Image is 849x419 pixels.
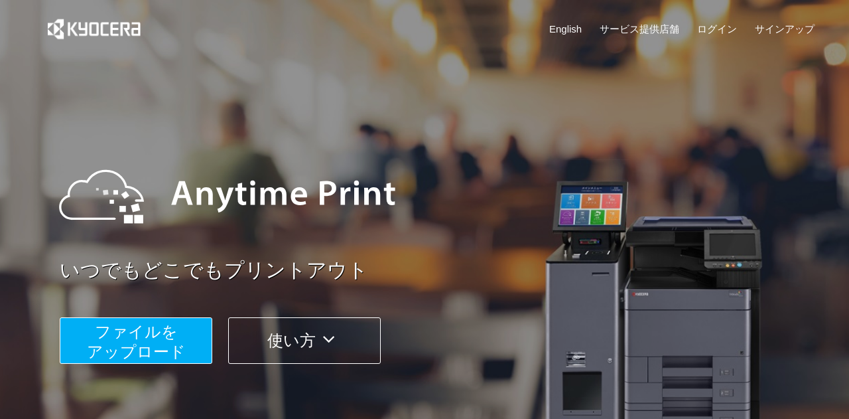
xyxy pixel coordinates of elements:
button: ファイルを​​アップロード [60,317,212,364]
span: ファイルを ​​アップロード [87,323,186,361]
a: サインアップ [755,22,815,36]
a: サービス提供店舗 [600,22,679,36]
a: いつでもどこでもプリントアウト [60,256,822,285]
a: ログイン [697,22,737,36]
a: English [549,22,582,36]
button: 使い方 [228,317,381,364]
